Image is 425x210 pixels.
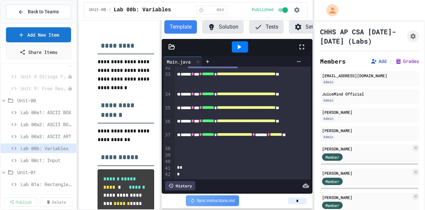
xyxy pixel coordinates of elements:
[325,202,339,208] span: Member
[320,27,404,46] h1: CHHS AP CSA [DATE]-[DATE] (Labs)
[371,58,386,65] button: Add
[186,195,239,206] div: Sync instructions.md
[89,7,106,13] span: Unit-00
[389,57,392,65] span: |
[163,105,172,118] div: 35
[395,58,419,65] button: Grades
[289,20,330,34] button: Settings
[6,45,71,59] a: Share Items
[322,98,335,103] div: Admin
[249,20,284,34] button: Tests
[163,158,172,165] div: 40
[21,109,74,116] span: Lab 00a1: ASCII BOX
[21,157,74,164] span: Lab 00c1: Input
[40,197,72,207] a: Delete
[163,145,172,152] div: 38
[325,178,339,184] span: Member
[319,3,340,18] div: My Account
[163,91,172,105] div: 34
[17,169,74,176] span: Unit-01
[325,154,339,160] span: Member
[21,181,74,188] span: Lab 01a: Rectangle Trap
[202,20,244,34] button: Solution
[322,91,417,97] div: JuiceMind Official
[322,170,411,176] div: [PERSON_NAME]
[21,133,74,140] span: Lab 00a3: ASCII ART
[109,7,111,13] span: /
[68,86,72,91] div: Unpublished
[163,65,172,71] div: 32
[322,146,411,152] div: [PERSON_NAME]
[252,6,290,14] div: Content is published and visible to students
[21,193,74,200] span: Lab 01b: Trapezoid Area
[163,71,172,91] div: 33
[165,181,195,190] div: History
[322,127,417,133] div: [PERSON_NAME]
[322,73,417,79] div: [EMAIL_ADDRESS][DOMAIN_NAME]
[252,7,274,13] span: Published
[320,57,346,66] h2: Members
[6,27,71,42] a: Add New Item
[322,79,335,85] div: Admin
[163,57,202,67] div: Main.java
[407,30,419,42] button: Assignment Settings
[322,194,411,200] div: [PERSON_NAME]
[68,74,72,79] div: Unpublished
[28,8,59,15] span: Back to Teams
[21,121,74,128] span: Lab 00a2: ASCII BOX2
[21,145,74,152] span: Lab 00b: Variables
[163,165,172,172] div: 41
[5,197,37,207] a: Publish
[322,109,417,115] div: [PERSON_NAME]
[322,116,335,121] div: Admin
[163,132,172,145] div: 37
[164,20,197,34] button: Template
[21,85,68,92] span: Unit 9: Free Response
[217,7,224,13] span: min
[163,118,172,132] div: 36
[17,97,74,104] span: Unit-00
[6,5,71,19] button: Back to Teams
[114,6,171,14] span: Lab 00b: Variables
[21,73,68,80] span: Unit 4 Strings FRQ Makeup
[163,152,172,159] div: 39
[163,171,172,178] div: 42
[163,58,194,65] div: Main.java
[322,134,335,140] div: Admin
